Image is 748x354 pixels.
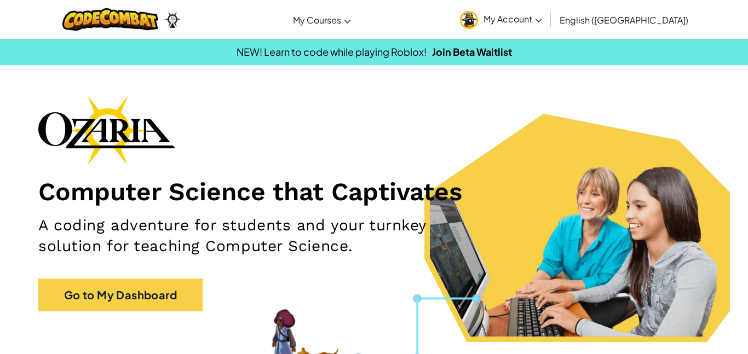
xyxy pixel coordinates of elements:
img: Ozaria [164,11,181,28]
img: Ozaria branding logo [38,95,175,165]
a: Join Beta Waitlist [432,45,512,58]
img: avatar [460,11,478,29]
span: My Account [484,13,542,25]
a: My Account [454,2,548,37]
h1: Computer Science that Captivates [38,176,710,207]
a: My Courses [287,5,356,34]
img: CodeCombat logo [62,8,158,31]
span: My Courses [293,14,341,26]
a: English ([GEOGRAPHIC_DATA]) [554,5,694,34]
h2: A coding adventure for students and your turnkey solution for teaching Computer Science. [38,215,488,257]
a: Go to My Dashboard [38,278,203,311]
span: English ([GEOGRAPHIC_DATA]) [560,14,688,26]
span: NEW! Learn to code while playing Roblox! [237,45,427,58]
